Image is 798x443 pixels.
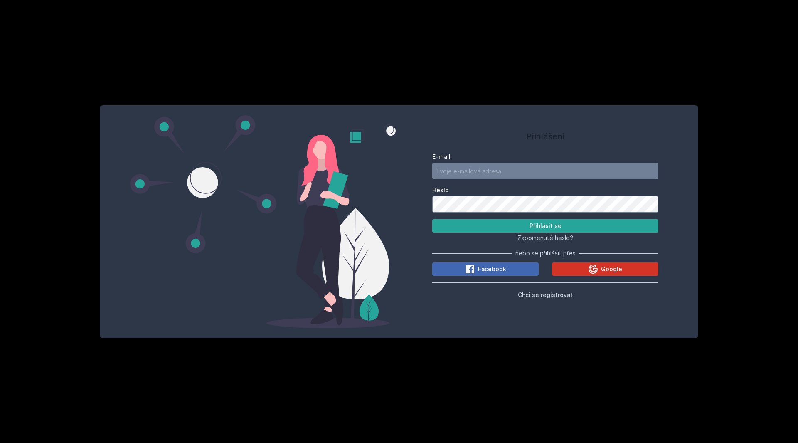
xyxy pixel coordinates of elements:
[432,153,658,161] label: E-mail
[432,186,658,194] label: Heslo
[478,265,506,273] span: Facebook
[432,219,658,233] button: Přihlásit se
[518,290,573,299] button: Chci se registrovat
[552,262,658,276] button: Google
[518,291,573,298] span: Chci se registrovat
[432,130,658,143] h1: Přihlášení
[432,262,539,276] button: Facebook
[515,249,576,257] span: nebo se přihlásit přes
[517,234,573,241] span: Zapomenuté heslo?
[432,163,658,179] input: Tvoje e-mailová adresa
[601,265,622,273] span: Google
